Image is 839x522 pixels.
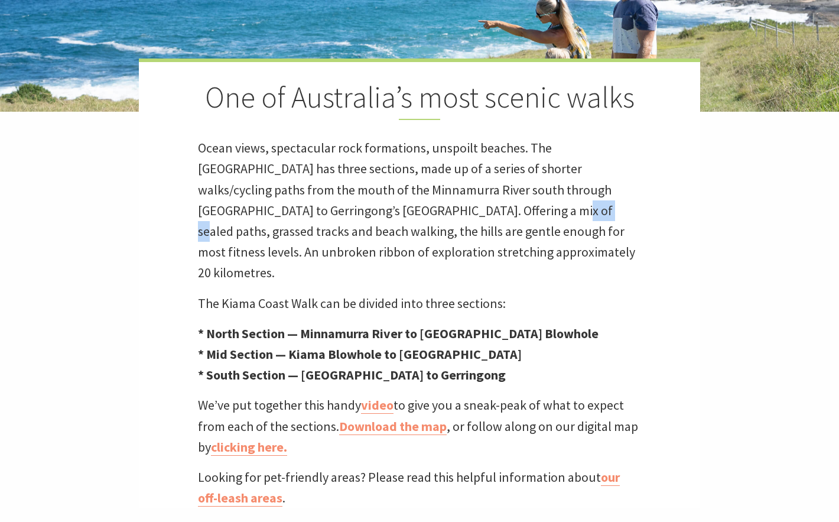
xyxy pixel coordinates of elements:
[198,395,641,458] p: We’ve put together this handy to give you a sneak-peak of what to expect from each of the section...
[198,467,641,508] p: Looking for pet-friendly areas? Please read this helpful information about .
[198,346,522,362] strong: * Mid Section — Kiama Blowhole to [GEOGRAPHIC_DATA]
[198,138,641,283] p: Ocean views, spectacular rock formations, unspoilt beaches. The [GEOGRAPHIC_DATA] has three secti...
[339,418,447,435] a: Download the map
[198,325,599,342] strong: * North Section — Minnamurra River to [GEOGRAPHIC_DATA] Blowhole
[211,439,287,456] a: clicking here.
[361,397,394,414] a: video
[198,293,641,314] p: The Kiama Coast Walk can be divided into three sections:
[198,367,506,383] strong: * South Section — [GEOGRAPHIC_DATA] to Gerringong
[198,80,641,120] h2: One of Australia’s most scenic walks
